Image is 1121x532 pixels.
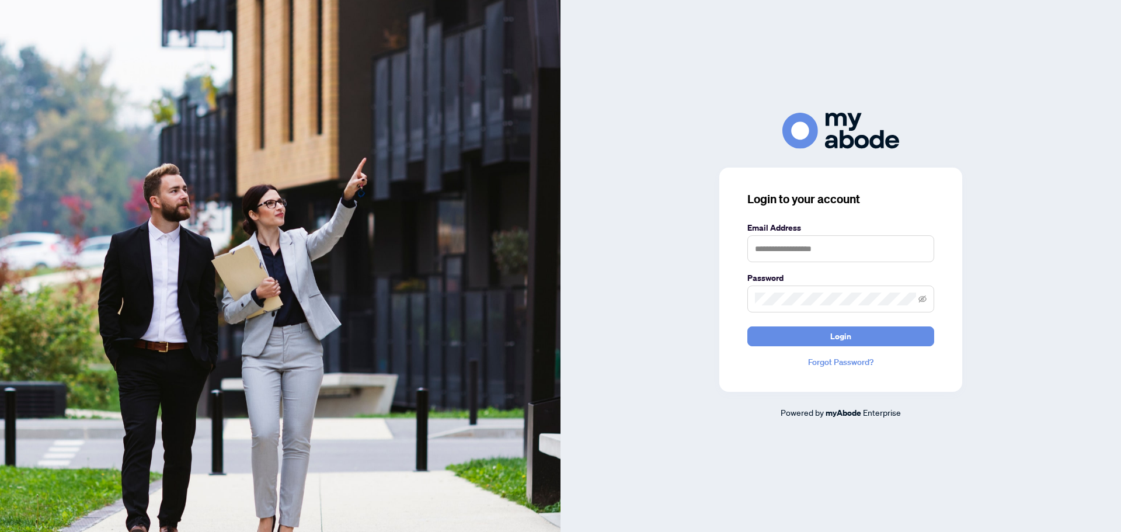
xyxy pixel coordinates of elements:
[863,407,901,418] span: Enterprise
[747,272,934,284] label: Password
[747,191,934,207] h3: Login to your account
[747,221,934,234] label: Email Address
[782,113,899,148] img: ma-logo
[781,407,824,418] span: Powered by
[918,295,927,303] span: eye-invisible
[826,406,861,419] a: myAbode
[747,326,934,346] button: Login
[830,327,851,346] span: Login
[747,356,934,368] a: Forgot Password?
